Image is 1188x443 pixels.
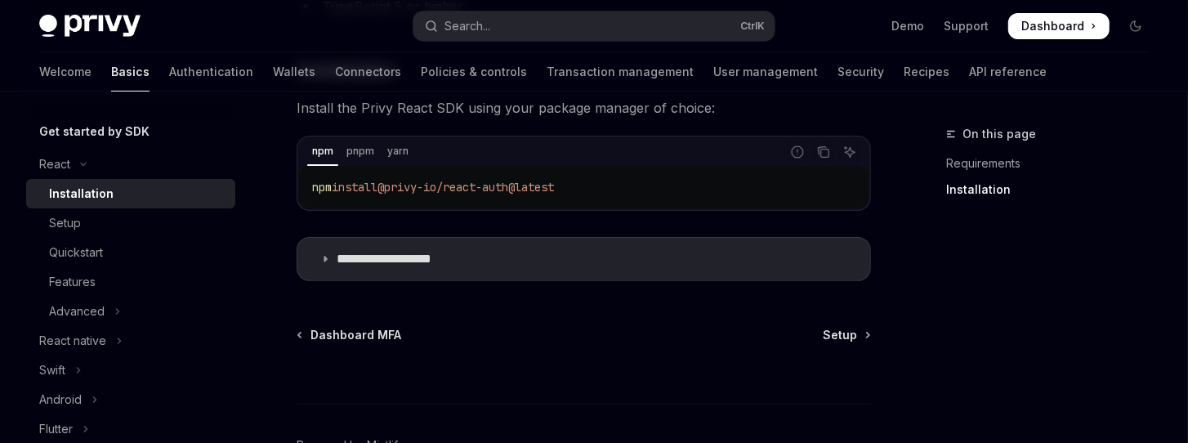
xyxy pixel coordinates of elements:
[740,20,765,33] span: Ctrl K
[49,184,114,204] div: Installation
[823,327,869,343] a: Setup
[547,52,694,92] a: Transaction management
[837,52,884,92] a: Security
[39,331,106,351] div: React native
[111,52,150,92] a: Basics
[335,52,401,92] a: Connectors
[298,327,401,343] a: Dashboard MFA
[26,179,235,208] a: Installation
[26,208,235,238] a: Setup
[49,243,103,262] div: Quickstart
[310,327,401,343] span: Dashboard MFA
[839,141,860,163] button: Ask AI
[1008,13,1110,39] a: Dashboard
[1021,18,1084,34] span: Dashboard
[49,272,96,292] div: Features
[342,141,379,161] div: pnpm
[946,150,1162,177] a: Requirements
[49,302,105,321] div: Advanced
[26,356,235,385] button: Toggle Swift section
[787,141,808,163] button: Report incorrect code
[904,52,949,92] a: Recipes
[39,390,82,409] div: Android
[26,150,235,179] button: Toggle React section
[39,15,141,38] img: dark logo
[382,141,413,161] div: yarn
[1123,13,1149,39] button: Toggle dark mode
[413,11,775,41] button: Open search
[813,141,834,163] button: Copy the contents from the code block
[26,267,235,297] a: Features
[297,96,871,119] span: Install the Privy React SDK using your package manager of choice:
[312,180,332,195] span: npm
[49,213,81,233] div: Setup
[39,360,65,380] div: Swift
[944,18,989,34] a: Support
[823,327,857,343] span: Setup
[26,297,235,326] button: Toggle Advanced section
[273,52,315,92] a: Wallets
[969,52,1047,92] a: API reference
[946,177,1162,203] a: Installation
[26,385,235,414] button: Toggle Android section
[332,180,377,195] span: install
[444,16,490,36] div: Search...
[307,141,338,161] div: npm
[962,124,1036,144] span: On this page
[39,419,73,439] div: Flutter
[39,122,150,141] h5: Get started by SDK
[26,238,235,267] a: Quickstart
[713,52,818,92] a: User management
[421,52,527,92] a: Policies & controls
[891,18,924,34] a: Demo
[169,52,253,92] a: Authentication
[377,180,554,195] span: @privy-io/react-auth@latest
[39,154,70,174] div: React
[39,52,92,92] a: Welcome
[26,326,235,356] button: Toggle React native section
